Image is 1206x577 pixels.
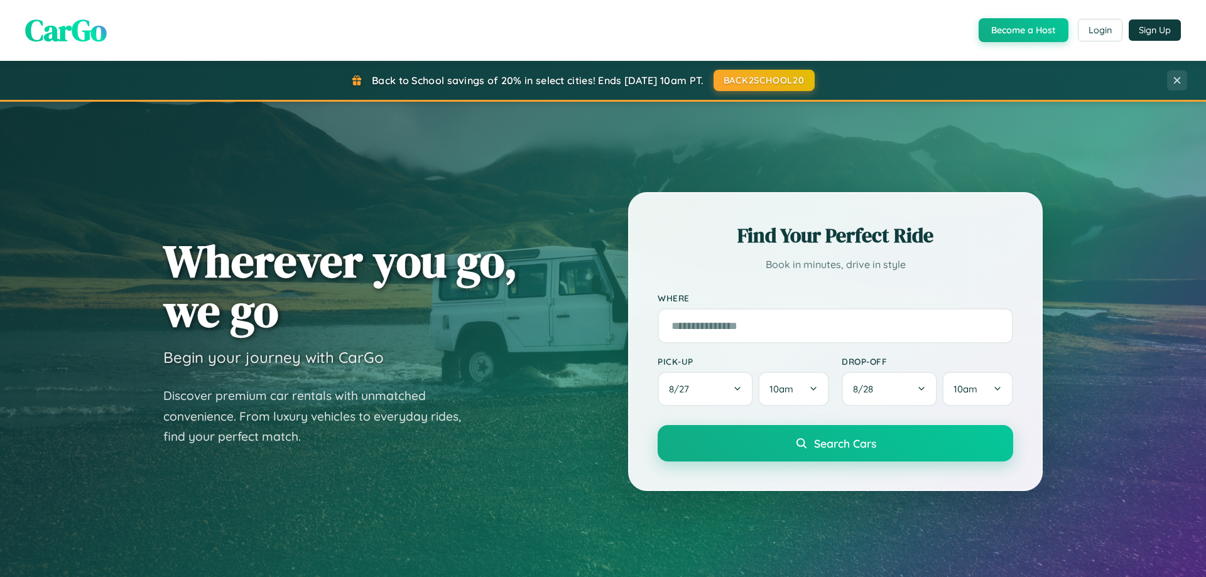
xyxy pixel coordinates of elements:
button: 8/28 [842,372,937,406]
p: Discover premium car rentals with unmatched convenience. From luxury vehicles to everyday rides, ... [163,386,477,447]
button: 10am [942,372,1013,406]
h1: Wherever you go, we go [163,236,518,335]
button: 8/27 [658,372,753,406]
button: Become a Host [979,18,1068,42]
label: Drop-off [842,356,1013,367]
span: 8 / 27 [669,383,695,395]
h3: Begin your journey with CarGo [163,348,384,367]
button: Sign Up [1129,19,1181,41]
button: Login [1078,19,1122,41]
span: CarGo [25,9,107,51]
label: Pick-up [658,356,829,367]
button: BACK2SCHOOL20 [714,70,815,91]
span: 8 / 28 [853,383,879,395]
button: 10am [758,372,829,406]
span: Search Cars [814,436,876,450]
span: Back to School savings of 20% in select cities! Ends [DATE] 10am PT. [372,74,703,87]
p: Book in minutes, drive in style [658,256,1013,274]
button: Search Cars [658,425,1013,461]
h2: Find Your Perfect Ride [658,222,1013,249]
span: 10am [953,383,977,395]
label: Where [658,293,1013,303]
span: 10am [769,383,793,395]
